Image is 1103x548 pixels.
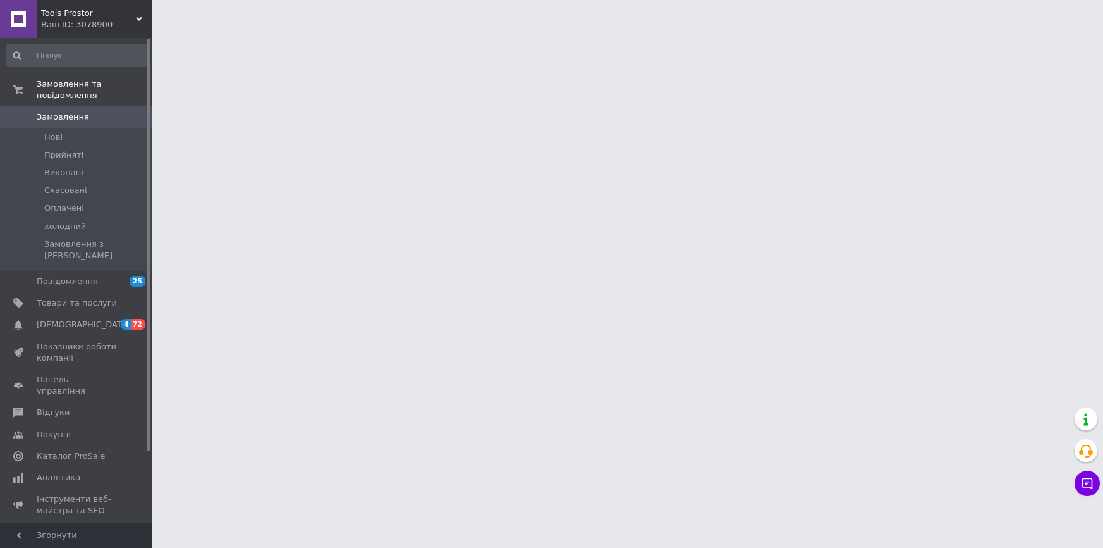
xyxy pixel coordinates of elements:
span: Виконані [44,167,83,178]
span: Замовлення з [PERSON_NAME] [44,239,147,261]
span: 72 [131,319,145,330]
span: Товари та послуги [37,297,117,309]
span: Замовлення [37,111,89,123]
span: Каталог ProSale [37,451,105,462]
span: Прийняті [44,149,83,161]
span: Відгуки [37,407,70,418]
span: Повідомлення [37,276,98,287]
span: 25 [130,276,145,287]
span: Панель управління [37,374,117,397]
span: Аналітика [37,472,80,483]
input: Пошук [6,44,149,67]
div: Ваш ID: 3078900 [41,19,152,30]
span: Оплачені [44,202,84,214]
span: Скасовані [44,185,87,196]
span: холодний [44,221,86,232]
span: [DEMOGRAPHIC_DATA] [37,319,130,330]
span: Інструменти веб-майстра та SEO [37,494,117,516]
span: Показники роботи компанії [37,341,117,364]
button: Чат з покупцем [1075,471,1100,496]
span: Замовлення та повідомлення [37,78,152,101]
span: 4 [121,319,131,330]
span: Покупці [37,429,71,440]
span: Tools Prostor [41,8,136,19]
span: Нові [44,132,63,143]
